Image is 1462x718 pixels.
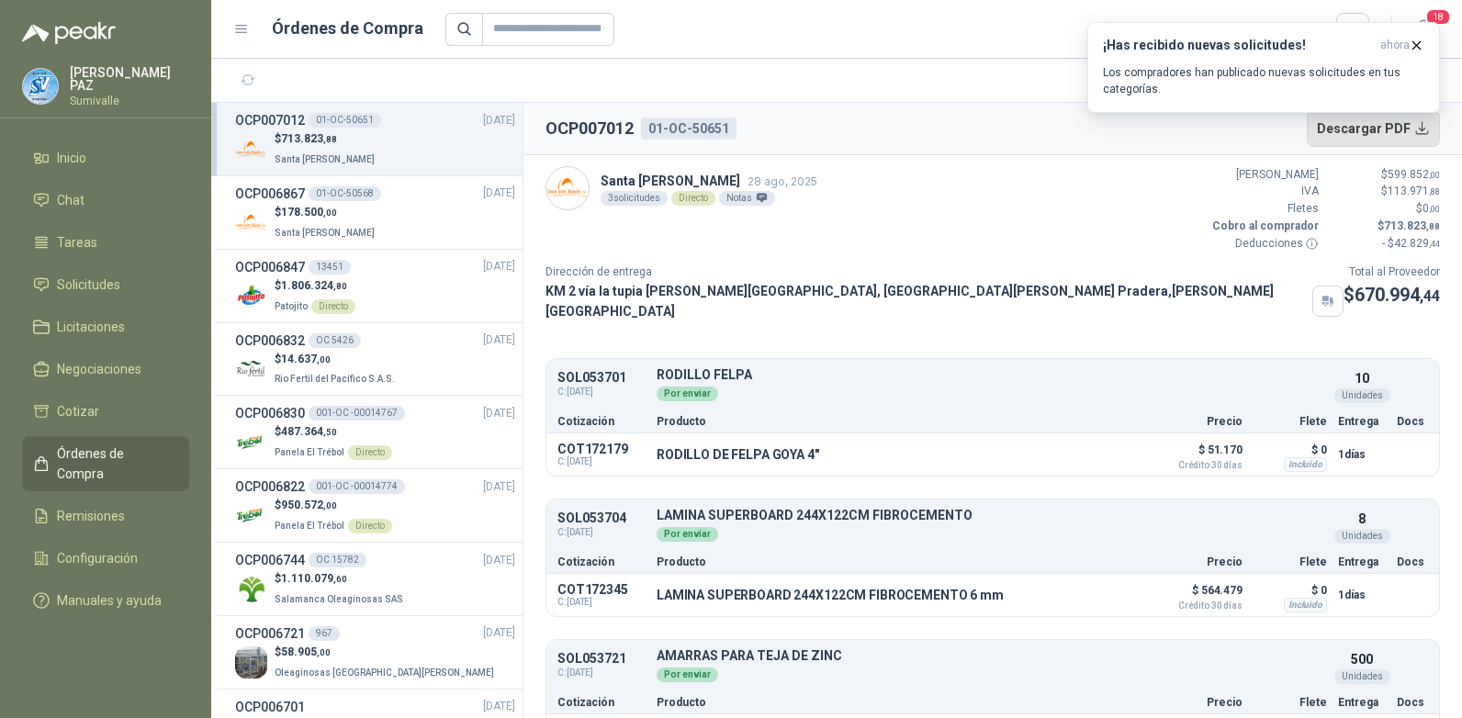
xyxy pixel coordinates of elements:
div: 01-OC-50651 [309,113,381,128]
h3: OCP006832 [235,331,305,351]
span: C: [DATE] [557,525,646,540]
h3: OCP006830 [235,403,305,423]
span: 1.806.324 [281,279,347,292]
span: ,00 [317,647,331,657]
p: Sumivalle [70,95,189,107]
img: Company Logo [235,207,267,239]
span: Solicitudes [57,275,120,295]
p: Entrega [1338,556,1386,567]
div: Directo [671,191,715,206]
p: Docs [1397,697,1428,708]
a: Remisiones [22,499,189,533]
p: $ [1344,281,1440,309]
h3: OCP006847 [235,257,305,277]
img: Logo peakr [22,22,116,44]
span: 18 [1425,8,1451,26]
p: $ [275,423,392,441]
span: Patojito [275,301,308,311]
span: 713.823 [1384,219,1440,232]
p: Santa [PERSON_NAME] [601,171,817,191]
span: Panela El Trébol [275,521,344,531]
a: Licitaciones [22,309,189,344]
img: Company Logo [546,167,589,209]
span: Santa [PERSON_NAME] [275,154,375,164]
p: 1 días [1338,443,1386,466]
div: Incluido [1284,457,1327,472]
div: 01-OC-50651 [641,118,737,140]
h3: OCP006721 [235,623,305,644]
span: Remisiones [57,506,125,526]
span: Tareas [57,232,97,252]
a: Cotizar [22,394,189,429]
span: C: [DATE] [557,597,646,608]
p: $ [275,351,399,368]
p: COT172345 [557,582,646,597]
p: Fletes [1209,200,1319,218]
h3: OCP006822 [235,477,305,497]
div: 967 [309,626,340,641]
span: [DATE] [483,112,515,129]
p: 10 [1355,368,1369,388]
a: OCP00684713451[DATE] Company Logo$1.806.324,80PatojitoDirecto [235,257,515,315]
p: 1 días [1338,584,1386,606]
a: OCP00701201-OC-50651[DATE] Company Logo$713.823,88Santa [PERSON_NAME] [235,110,515,168]
a: Configuración [22,541,189,576]
span: 670.994 [1355,284,1440,306]
a: OCP006744OC 15782[DATE] Company Logo$1.110.079,60Salamanca Oleaginosas SAS [235,550,515,608]
h3: OCP006744 [235,550,305,570]
p: $ [275,277,355,295]
span: [DATE] [483,331,515,349]
div: Unidades [1334,669,1390,684]
a: Negociaciones [22,352,189,387]
p: Producto [657,556,1140,567]
div: Unidades [1334,388,1390,403]
span: C: [DATE] [557,456,646,467]
span: Licitaciones [57,317,125,337]
p: Cotización [557,556,646,567]
span: 178.500 [281,206,337,219]
div: Incluido [1284,598,1327,612]
p: Precio [1151,697,1243,708]
span: 1.110.079 [281,572,347,585]
div: Directo [348,519,392,533]
span: Inicio [57,148,86,168]
p: Precio [1151,416,1243,427]
span: Manuales y ayuda [57,590,162,611]
div: 01-OC-50568 [309,186,381,201]
a: Tareas [22,225,189,260]
span: ,00 [317,354,331,365]
p: Docs [1397,416,1428,427]
span: 0 [1423,202,1440,215]
p: SOL053701 [557,371,646,385]
p: 8 [1358,509,1366,529]
p: - $ [1330,235,1440,252]
p: SOL053704 [557,511,646,525]
h3: OCP006701 [235,697,305,717]
p: Cotización [557,416,646,427]
a: OCP006832OC 5426[DATE] Company Logo$14.637,00Rio Fertil del Pacífico S.A.S. [235,331,515,388]
span: Crédito 30 días [1151,601,1243,611]
p: $ [275,130,378,148]
h3: ¡Has recibido nuevas solicitudes! [1103,38,1373,53]
img: Company Logo [235,280,267,312]
h3: OCP007012 [235,110,305,130]
p: $ [1330,200,1440,218]
span: ,00 [1429,170,1440,180]
a: Manuales y ayuda [22,583,189,618]
p: LAMINA SUPERBOARD 244X122CM FIBROCEMENTO 6 mm [657,588,1004,602]
div: Directo [348,445,392,460]
span: Rio Fertil del Pacífico S.A.S. [275,374,395,384]
p: Entrega [1338,697,1386,708]
p: [PERSON_NAME] [1209,166,1319,184]
p: Los compradores han publicado nuevas solicitudes en tus categorías. [1103,64,1424,97]
p: $ 564.479 [1151,579,1243,611]
span: Salamanca Oleaginosas SAS [275,594,403,604]
div: OC 15782 [309,553,366,567]
span: [DATE] [483,185,515,202]
span: C: [DATE] [557,385,646,399]
div: 13451 [309,260,351,275]
p: Cotización [557,697,646,708]
img: Company Logo [235,646,267,679]
p: $ [275,497,392,514]
div: 001-OC -00014774 [309,479,405,494]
